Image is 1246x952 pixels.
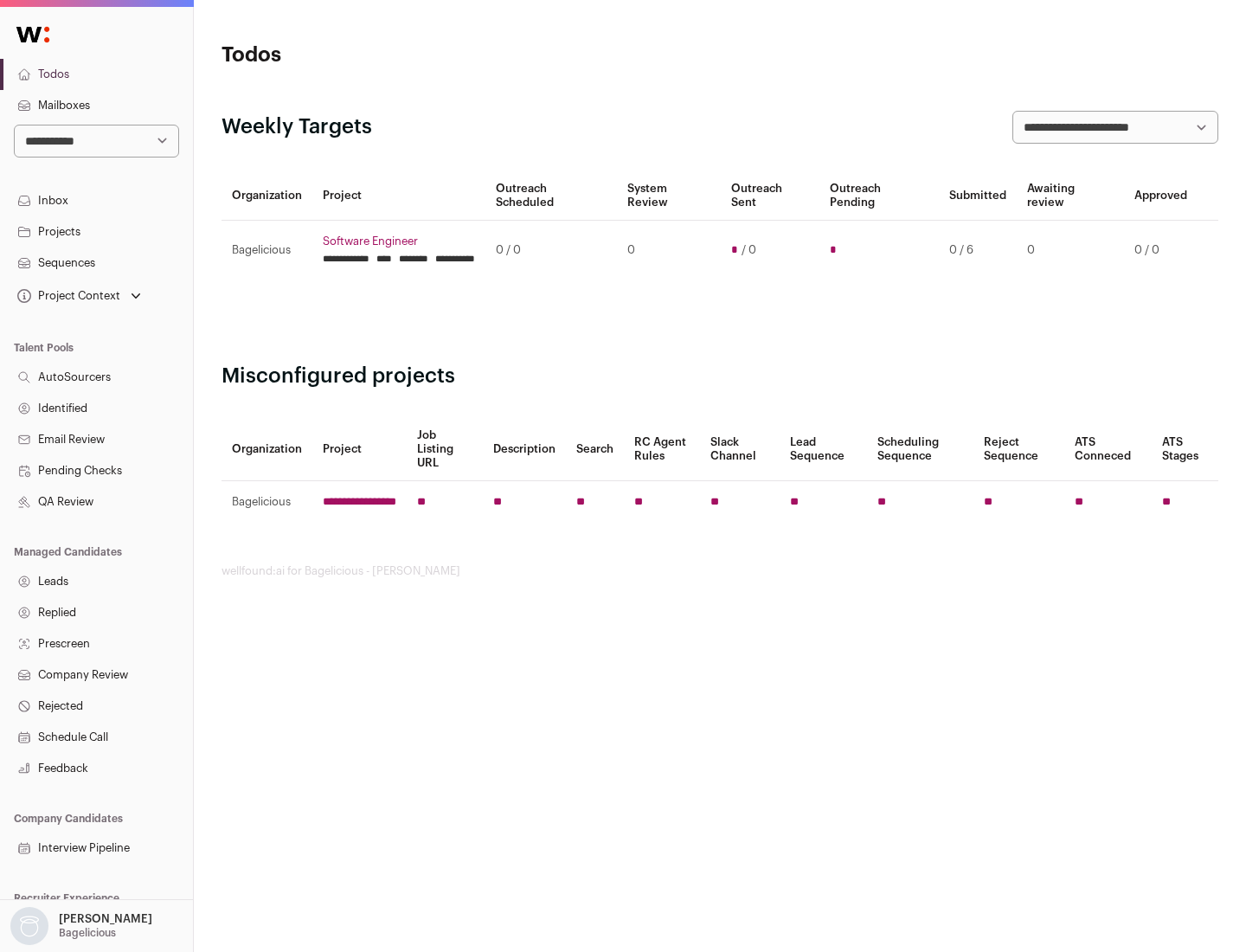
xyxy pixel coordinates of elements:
[1017,171,1124,221] th: Awaiting review
[485,171,617,221] th: Outreach Scheduled
[939,171,1017,221] th: Submitted
[7,17,59,52] img: Wellfound
[566,418,624,481] th: Search
[10,907,48,945] img: nopic.png
[14,284,145,308] button: Open dropdown
[485,221,617,280] td: 0 / 0
[222,42,554,69] h1: Todos
[222,481,312,524] td: Bagelicious
[1124,221,1198,280] td: 0 / 0
[780,418,867,481] th: Lead Sequence
[867,418,973,481] th: Scheduling Sequence
[742,243,756,257] span: / 0
[483,418,566,481] th: Description
[323,235,475,248] a: Software Engineer
[59,926,116,940] p: Bagelicious
[222,564,1218,578] footer: wellfound:ai for Bagelicious - [PERSON_NAME]
[222,363,1218,390] h2: Misconfigured projects
[59,912,152,926] p: [PERSON_NAME]
[312,418,407,481] th: Project
[1152,418,1218,481] th: ATS Stages
[14,289,120,303] div: Project Context
[1017,221,1124,280] td: 0
[721,171,820,221] th: Outreach Sent
[939,221,1017,280] td: 0 / 6
[819,171,938,221] th: Outreach Pending
[222,113,372,141] h2: Weekly Targets
[1064,418,1151,481] th: ATS Conneced
[222,418,312,481] th: Organization
[222,171,312,221] th: Organization
[222,221,312,280] td: Bagelicious
[7,907,156,945] button: Open dropdown
[617,221,720,280] td: 0
[617,171,720,221] th: System Review
[624,418,699,481] th: RC Agent Rules
[973,418,1065,481] th: Reject Sequence
[700,418,780,481] th: Slack Channel
[1124,171,1198,221] th: Approved
[312,171,485,221] th: Project
[407,418,483,481] th: Job Listing URL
